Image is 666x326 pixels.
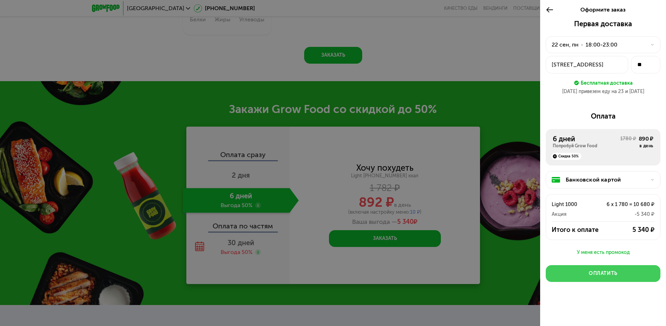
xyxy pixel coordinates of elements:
[639,143,653,149] div: в день
[581,79,633,87] div: Бесплатная доставка
[552,41,579,49] div: 22 сен, пн
[566,176,646,184] div: Банковской картой
[586,41,617,49] div: 18:00-23:00
[552,61,622,69] div: [STREET_ADDRESS]
[589,270,617,277] div: Оплатить
[546,248,660,257] button: У меня есть промокод
[593,210,654,218] div: -5 340 ₽
[546,265,660,282] button: Оплатить
[546,112,660,120] div: Оплата
[580,6,625,13] span: Оформите заказ
[608,226,654,234] div: 5 340 ₽
[620,135,636,149] div: 1780 ₽
[546,56,628,73] button: [STREET_ADDRESS]
[581,41,583,49] div: •
[593,200,654,208] div: 6 x 1 780 = 10 680 ₽
[546,88,660,95] div: [DATE] привезем еду на 23 и [DATE]
[546,20,660,28] div: Первая доставка
[551,153,581,160] div: Скидка 50%
[552,210,593,218] div: Акция
[553,135,620,143] div: 6 дней
[553,143,620,149] div: Попробуй Grow Food
[552,200,593,208] div: Light 1000
[639,135,653,143] div: 890 ₽
[552,226,608,234] div: Итого к оплате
